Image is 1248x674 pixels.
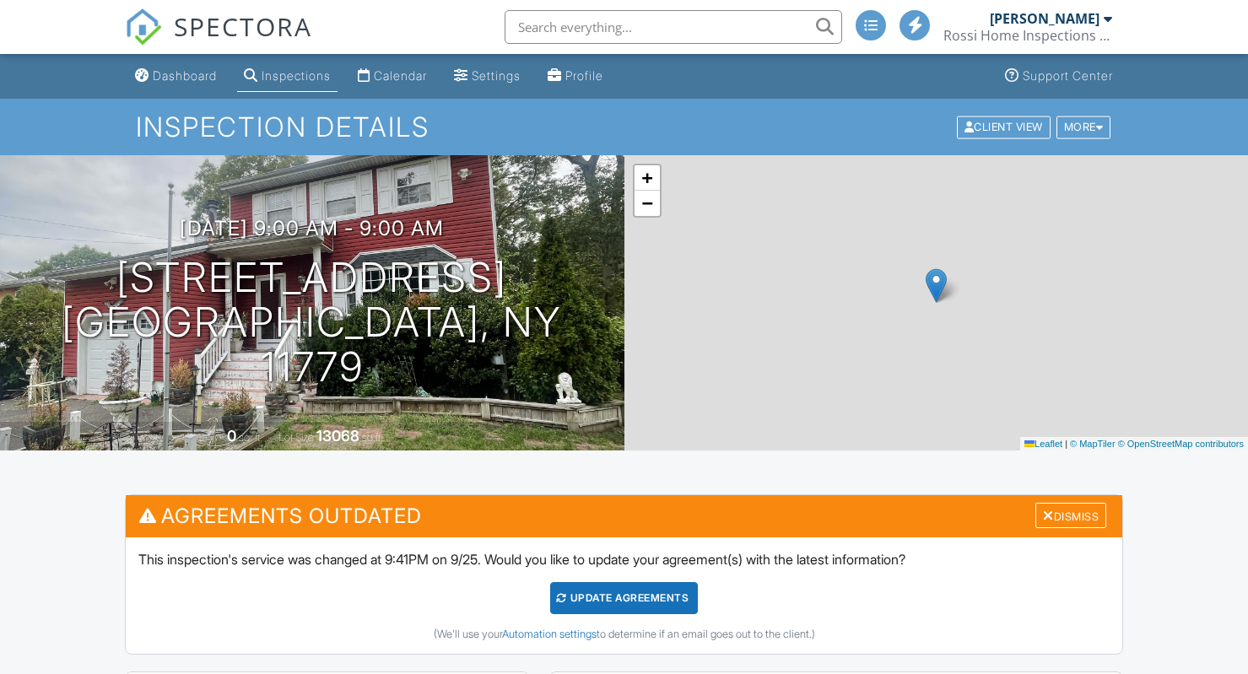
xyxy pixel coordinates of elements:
div: Client View [957,116,1051,138]
h3: [DATE] 9:00 am - 9:00 am [180,217,444,240]
div: Dismiss [1035,503,1106,529]
span: | [1065,439,1067,449]
span: + [641,167,652,188]
a: Profile [541,61,610,92]
a: SPECTORA [125,23,312,58]
a: Automation settings [502,628,597,640]
div: Update Agreements [550,582,698,614]
a: Dashboard [128,61,224,92]
h1: Inspection Details [136,112,1113,142]
input: Search everything... [505,10,842,44]
a: Zoom in [635,165,660,191]
a: Leaflet [1024,439,1062,449]
a: Zoom out [635,191,660,216]
div: Support Center [1023,68,1113,83]
a: © MapTiler [1070,439,1116,449]
span: SPECTORA [174,8,312,44]
span: Lot Size [278,431,314,444]
div: Profile [565,68,603,83]
h3: Agreements Outdated [126,495,1122,537]
div: 0 [227,427,236,445]
div: Rossi Home Inspections Inc. [943,27,1112,44]
a: Client View [955,120,1055,132]
div: 13068 [316,427,359,445]
div: Inspections [262,68,331,83]
span: sq.ft. [362,431,383,444]
div: [PERSON_NAME] [990,10,1099,27]
a: Calendar [351,61,434,92]
div: More [1056,116,1111,138]
div: This inspection's service was changed at 9:41PM on 9/25. Would you like to update your agreement(... [126,537,1122,654]
div: Calendar [374,68,427,83]
a: © OpenStreetMap contributors [1118,439,1244,449]
span: − [641,192,652,213]
a: Inspections [237,61,338,92]
img: The Best Home Inspection Software - Spectora [125,8,162,46]
div: Settings [472,68,521,83]
a: Support Center [998,61,1120,92]
img: Marker [926,268,947,303]
h1: [STREET_ADDRESS] [GEOGRAPHIC_DATA], NY 11779 [27,256,597,389]
a: Settings [447,61,527,92]
span: sq. ft. [239,431,262,444]
div: (We'll use your to determine if an email goes out to the client.) [138,628,1110,641]
div: Dashboard [153,68,217,83]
